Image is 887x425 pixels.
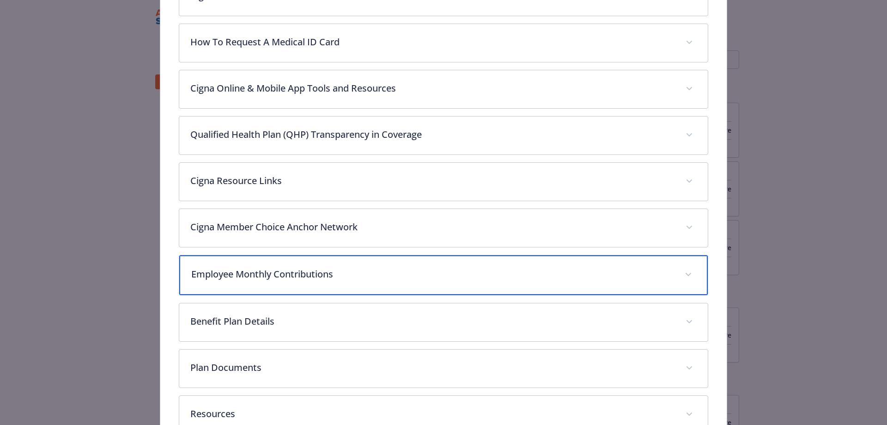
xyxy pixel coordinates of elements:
div: Plan Documents [179,350,708,388]
p: Benefit Plan Details [190,314,675,328]
div: Qualified Health Plan (QHP) Transparency in Coverage [179,117,708,154]
div: How To Request A Medical ID Card [179,24,708,62]
div: Cigna Resource Links [179,163,708,201]
p: Cigna Resource Links [190,174,675,188]
p: Cigna Online & Mobile App Tools and Resources [190,81,675,95]
p: Resources [190,407,675,421]
p: Employee Monthly Contributions [191,267,674,281]
div: Employee Monthly Contributions [179,255,708,295]
p: Plan Documents [190,361,675,375]
div: Cigna Member Choice Anchor Network [179,209,708,247]
p: Qualified Health Plan (QHP) Transparency in Coverage [190,128,675,142]
p: How To Request A Medical ID Card [190,35,675,49]
div: Benefit Plan Details [179,303,708,341]
p: Cigna Member Choice Anchor Network [190,220,675,234]
div: Cigna Online & Mobile App Tools and Resources [179,70,708,108]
